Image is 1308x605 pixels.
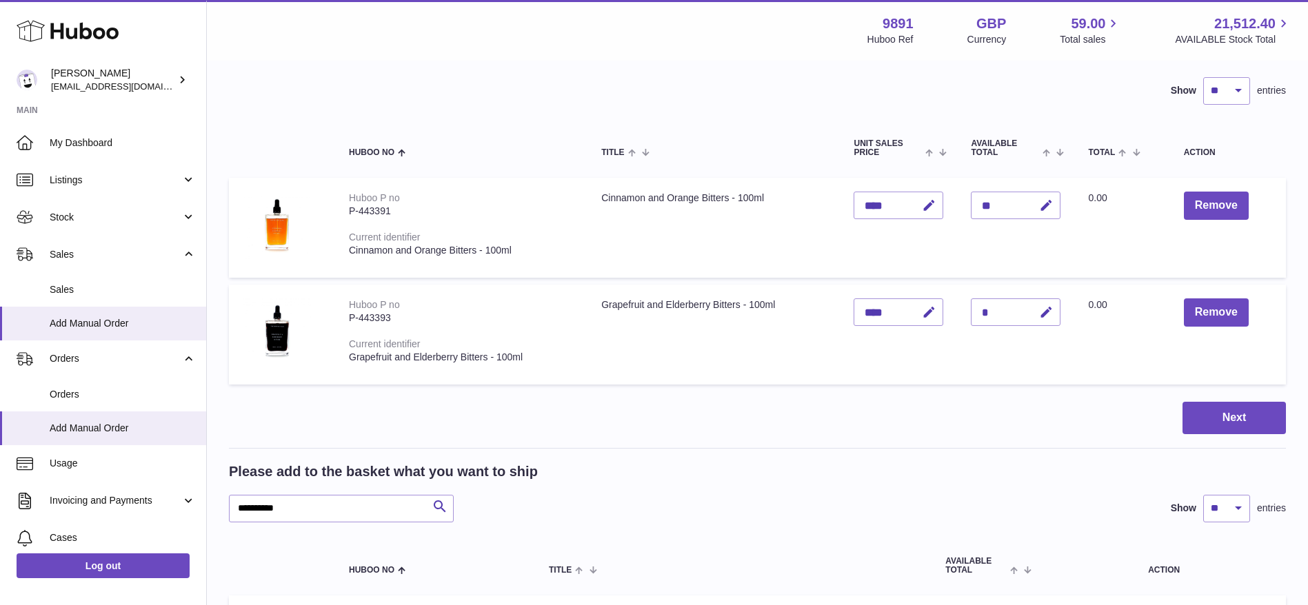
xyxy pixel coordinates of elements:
span: Listings [50,174,181,187]
img: Grapefruit and Elderberry Bitters - 100ml [243,298,312,367]
span: 21,512.40 [1214,14,1276,33]
div: Huboo Ref [867,33,914,46]
span: Unit Sales Price [854,139,922,157]
span: Sales [50,248,181,261]
span: entries [1257,84,1286,97]
span: Huboo no [349,566,394,575]
span: Total sales [1060,33,1121,46]
span: Orders [50,388,196,401]
label: Show [1171,502,1196,515]
button: Next [1183,402,1286,434]
span: AVAILABLE Total [971,139,1039,157]
button: Remove [1184,298,1249,327]
span: 0.00 [1088,192,1107,203]
span: 0.00 [1088,299,1107,310]
span: Add Manual Order [50,422,196,435]
a: 21,512.40 AVAILABLE Stock Total [1175,14,1291,46]
div: Huboo P no [349,299,400,310]
strong: 9891 [883,14,914,33]
span: AVAILABLE Stock Total [1175,33,1291,46]
img: Cinnamon and Orange Bitters - 100ml [243,192,312,260]
div: P-443391 [349,205,574,218]
span: Title [549,566,572,575]
div: Cinnamon and Orange Bitters - 100ml [349,244,574,257]
span: AVAILABLE Total [945,557,1007,575]
span: Cases [50,531,196,544]
span: 59.00 [1071,14,1105,33]
a: 59.00 Total sales [1060,14,1121,46]
div: Currency [967,33,1007,46]
img: internalAdmin-9891@internal.huboo.com [17,70,37,90]
td: Grapefruit and Elderberry Bitters - 100ml [587,285,840,384]
span: [EMAIL_ADDRESS][DOMAIN_NAME] [51,81,203,92]
span: Add Manual Order [50,317,196,330]
div: Grapefruit and Elderberry Bitters - 100ml [349,351,574,364]
h2: Please add to the basket what you want to ship [229,462,538,481]
a: Log out [17,553,190,578]
span: My Dashboard [50,136,196,150]
div: Action [1184,148,1272,157]
div: [PERSON_NAME] [51,67,175,93]
span: Title [601,148,624,157]
span: Huboo no [349,148,394,157]
span: Invoicing and Payments [50,494,181,507]
span: entries [1257,502,1286,515]
th: Action [1042,543,1286,588]
strong: GBP [976,14,1006,33]
div: Current identifier [349,232,421,243]
div: Current identifier [349,338,421,349]
td: Cinnamon and Orange Bitters - 100ml [587,178,840,278]
span: Stock [50,211,181,224]
span: Usage [50,457,196,470]
span: Orders [50,352,181,365]
div: Huboo P no [349,192,400,203]
button: Remove [1184,192,1249,220]
span: Total [1088,148,1115,157]
span: Sales [50,283,196,296]
label: Show [1171,84,1196,97]
div: P-443393 [349,311,574,325]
